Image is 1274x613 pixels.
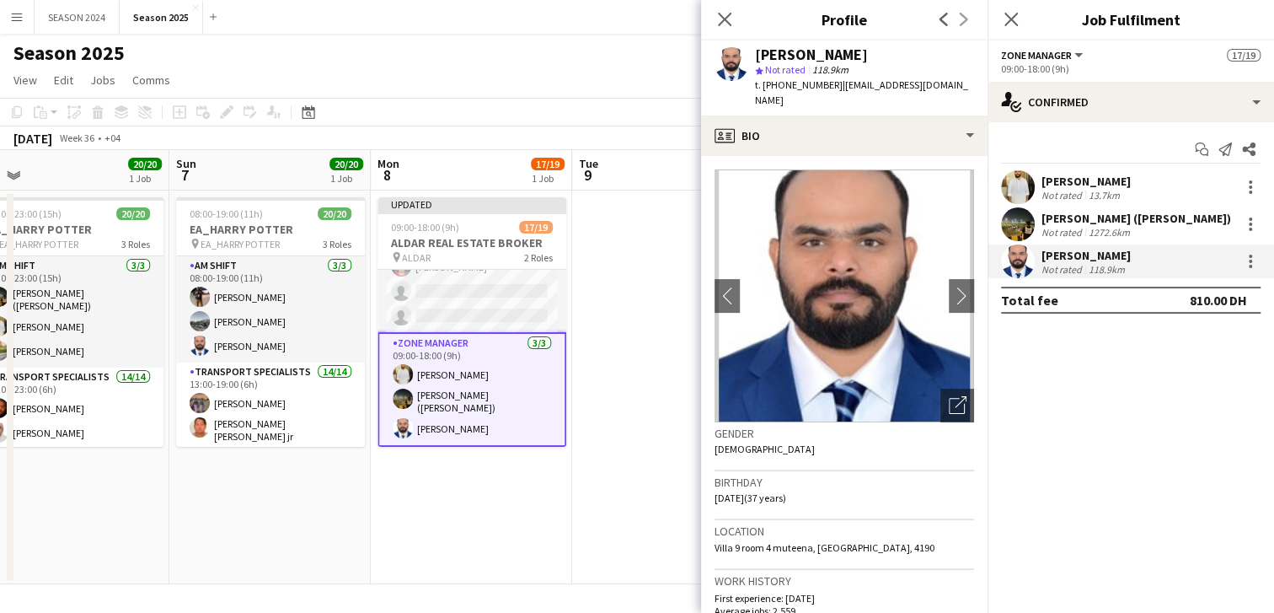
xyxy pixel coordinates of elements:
div: Not rated [1041,263,1085,276]
span: 9 [576,165,598,185]
span: 118.9km [809,63,852,76]
div: Updated [377,197,566,211]
h1: Season 2025 [13,40,125,66]
span: Jobs [90,73,115,88]
div: [PERSON_NAME] [755,47,868,62]
app-card-role: Zone Manager3/309:00-18:00 (9h)[PERSON_NAME][PERSON_NAME] ([PERSON_NAME])[PERSON_NAME] [377,332,566,447]
h3: Profile [701,8,988,30]
span: 2 Roles [524,251,553,264]
span: Edit [54,73,73,88]
span: ALDAR [402,251,431,264]
p: First experience: [DATE] [715,592,974,605]
div: 1 Job [532,172,564,185]
span: Villa 9 room 4 muteena, [GEOGRAPHIC_DATA], 4190 [715,541,934,554]
div: Not rated [1041,226,1085,239]
div: Bio [701,116,988,156]
div: [PERSON_NAME] [1041,248,1131,263]
h3: EA_HARRY POTTER [176,222,365,237]
h3: Birthday [715,475,974,490]
button: SEASON 2024 [35,1,120,34]
div: Total fee [1001,292,1058,309]
div: Open photos pop-in [940,389,974,422]
div: 09:00-18:00 (9h) [1001,62,1261,75]
div: 118.9km [1085,263,1128,276]
span: 17/19 [531,158,565,170]
span: 3 Roles [121,238,150,250]
h3: Location [715,524,974,539]
app-card-role: AM SHIFT3/308:00-19:00 (11h)[PERSON_NAME][PERSON_NAME][PERSON_NAME] [176,256,365,363]
h3: Job Fulfilment [988,8,1274,30]
img: Crew avatar or photo [715,169,974,422]
span: Not rated [765,63,806,76]
div: [PERSON_NAME] [1041,174,1131,189]
div: 810.00 DH [1190,292,1247,309]
a: View [7,69,44,91]
app-job-card: Updated09:00-18:00 (9h)17/19ALDAR REAL ESTATE BROKER ALDAR2 Roles[PERSON_NAME][PERSON_NAME][PERSO... [377,197,566,447]
span: 08:00-19:00 (11h) [190,207,263,220]
div: +04 [104,132,120,144]
span: 8 [375,165,399,185]
div: Confirmed [988,82,1274,122]
span: View [13,73,37,88]
a: Jobs [83,69,122,91]
div: [PERSON_NAME] ([PERSON_NAME]) [1041,211,1231,226]
span: Comms [132,73,170,88]
h3: Gender [715,426,974,441]
button: Zone Manager [1001,49,1085,62]
span: Sun [176,156,196,171]
span: Mon [377,156,399,171]
span: [DATE] (37 years) [715,492,786,504]
h3: ALDAR REAL ESTATE BROKER [377,235,566,250]
span: Tue [579,156,598,171]
span: 20/20 [116,207,150,220]
span: | [EMAIL_ADDRESS][DOMAIN_NAME] [755,78,968,106]
span: 3 Roles [323,238,351,250]
span: 20/20 [318,207,351,220]
span: [DEMOGRAPHIC_DATA] [715,443,815,455]
div: 13.7km [1085,189,1123,202]
button: Season 2025 [120,1,203,34]
span: 17/19 [519,221,553,234]
span: 20/20 [128,158,162,170]
div: 1 Job [330,172,362,185]
span: EA_HARRY POTTER [201,238,280,250]
span: Week 36 [56,132,98,144]
span: 09:00-18:00 (9h) [391,221,459,234]
a: Comms [126,69,177,91]
span: Zone Manager [1001,49,1072,62]
app-job-card: 08:00-19:00 (11h)20/20EA_HARRY POTTER EA_HARRY POTTER3 RolesAM SHIFT3/308:00-19:00 (11h)[PERSON_N... [176,197,365,447]
span: 17/19 [1227,49,1261,62]
a: Edit [47,69,80,91]
div: Not rated [1041,189,1085,202]
span: 7 [174,165,196,185]
h3: Work history [715,573,974,589]
div: [DATE] [13,130,52,147]
div: 1272.6km [1085,226,1133,239]
span: 20/20 [329,158,363,170]
span: t. [PHONE_NUMBER] [755,78,843,91]
div: 1 Job [129,172,161,185]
